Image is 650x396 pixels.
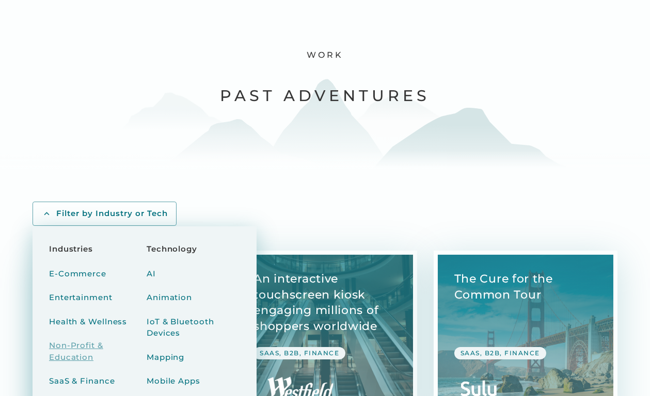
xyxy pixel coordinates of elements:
[49,316,127,328] div: Health & Wellness
[147,292,192,304] div: Animation
[49,292,113,304] div: Entertainment
[56,208,168,219] div: Filter by Industry or Tech
[147,375,200,387] div: Mobile Apps
[307,50,343,61] h1: Work
[147,268,156,280] div: AI
[49,375,115,387] div: SaaS & Finance
[147,292,192,316] a: Animation
[147,316,240,352] a: IoT & Bluetooth Devices
[147,316,240,339] div: IoT & Bluetooth Devices
[147,268,156,292] a: AI
[49,243,93,256] h5: Industries
[147,243,197,256] h5: Technology
[49,268,106,292] a: E-Commerce
[49,316,127,340] a: Health & Wellness
[49,292,113,316] a: Entertainment
[49,340,142,375] a: Non-Profit & Education
[220,86,430,106] h2: Past Adventures
[49,340,142,363] div: Non-Profit & Education
[49,268,106,280] div: E-Commerce
[33,202,177,226] a: Filter by Industry or Tech
[147,352,184,376] a: Mapping
[147,352,184,364] div: Mapping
